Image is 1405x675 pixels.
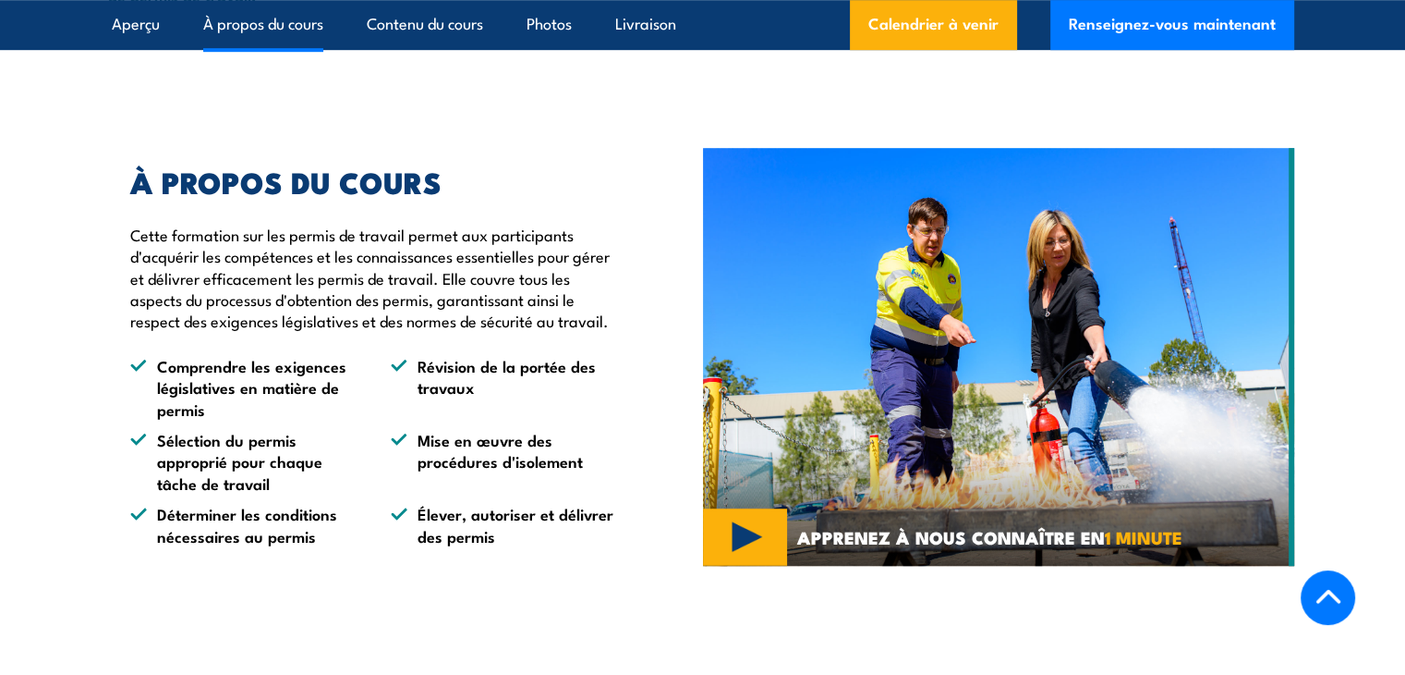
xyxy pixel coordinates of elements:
[367,11,483,33] font: Contenu du cours
[418,502,613,546] font: Élever, autoriser et délivrer des permis
[112,11,160,33] font: Aperçu
[527,11,572,33] font: Photos
[157,354,346,421] font: Comprendre les exigences législatives en matière de permis
[130,223,610,332] font: Cette formation sur les permis de travail permet aux participants d'acquérir les compétences et l...
[615,11,676,33] font: Livraison
[418,354,596,399] font: Révision de la portée des travaux
[157,502,337,546] font: Déterminer les conditions nécessaires au permis
[797,523,1105,551] font: APPRENEZ À NOUS CONNAÎTRE EN
[703,148,1294,566] img: Formation sur les extincteurs
[130,158,442,204] font: À PROPOS DU COURS
[868,11,999,34] font: Calendrier à venir
[157,428,322,495] font: Sélection du permis approprié pour chaque tâche de travail
[1105,523,1182,550] font: 1 MINUTE
[1069,11,1276,34] font: Renseignez-vous maintenant
[418,428,583,472] font: Mise en œuvre des procédures d'isolement
[203,11,323,33] font: À propos du cours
